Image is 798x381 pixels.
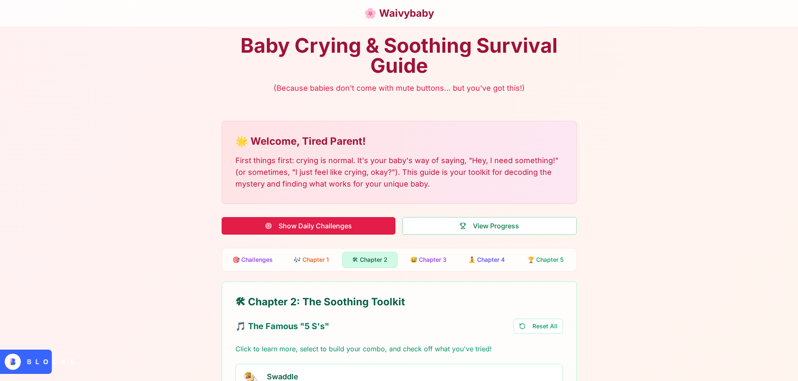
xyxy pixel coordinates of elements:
p: First things first: crying is normal. It's your baby's way of saying, "Hey, I need something!" (o... [235,155,563,190]
h1: Baby Crying & Soothing Survival Guide [222,36,577,76]
button: Reset All [514,319,563,334]
p: (Because babies don't come with mute buttons… but you've got this!) [258,82,540,94]
button: 🎯 Challenges [225,252,281,268]
button: View Progress [402,217,577,235]
button: 🛠 Chapter 2 [342,252,398,268]
button: 🧘 Chapter 4 [459,252,514,268]
button: 🎶 Chapter 1 [284,252,339,268]
button: 🏆 Chapter 5 [518,252,573,268]
p: Click to learn more, select to build your combo, and check off what you've tried! [235,344,563,354]
h2: 🛠 Chapter 2: The Soothing Toolkit [235,295,563,309]
h1: 🌸 Waivybaby [364,7,434,20]
h2: 🌟 Welcome, Tired Parent! [235,135,563,148]
button: 😅 Chapter 3 [401,252,456,268]
button: Show Daily Challenges [222,217,395,235]
h3: 🎵 The Famous "5 S's" [235,320,329,332]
